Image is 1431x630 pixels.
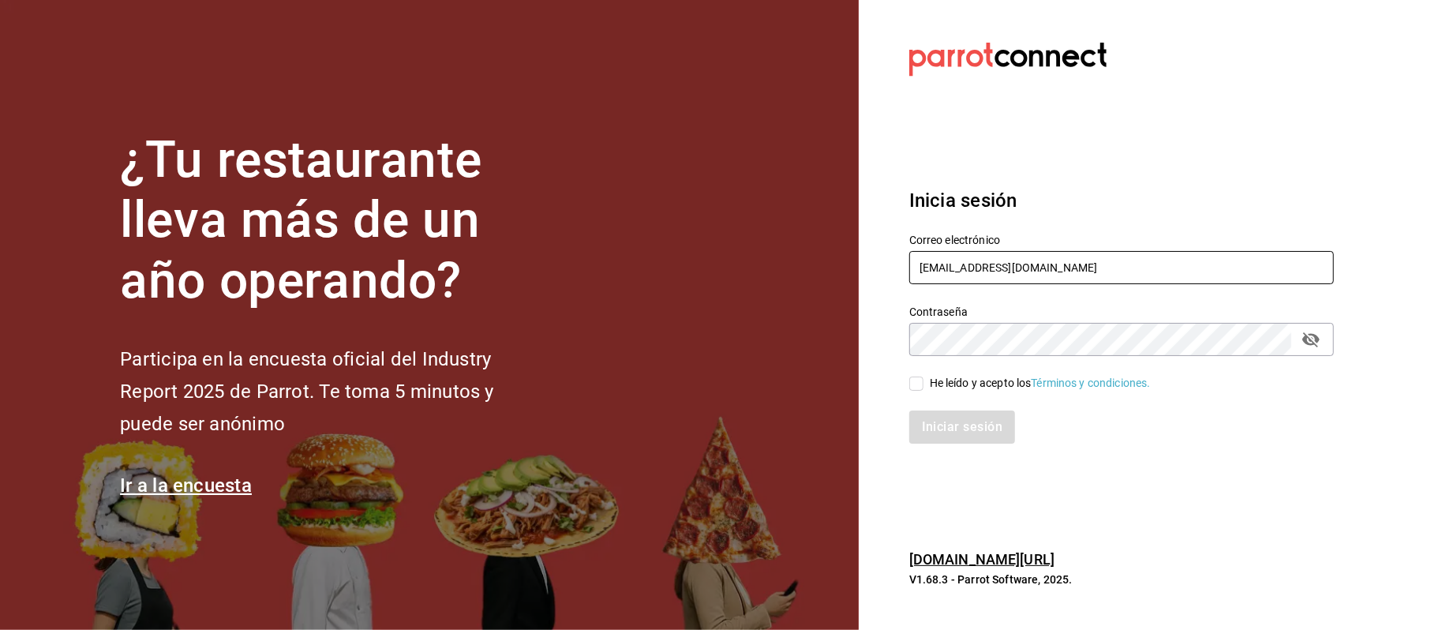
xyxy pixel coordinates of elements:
p: V1.68.3 - Parrot Software, 2025. [909,572,1334,587]
label: Contraseña [909,306,1334,317]
h2: Participa en la encuesta oficial del Industry Report 2025 de Parrot. Te toma 5 minutos y puede se... [120,343,546,440]
a: [DOMAIN_NAME][URL] [909,551,1055,568]
a: Ir a la encuesta [120,474,252,497]
h3: Inicia sesión [909,186,1334,215]
a: Términos y condiciones. [1032,377,1151,389]
h1: ¿Tu restaurante lleva más de un año operando? [120,130,546,312]
label: Correo electrónico [909,234,1334,246]
div: He leído y acepto los [930,375,1151,392]
button: passwordField [1298,326,1324,353]
input: Ingresa tu correo electrónico [909,251,1334,284]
